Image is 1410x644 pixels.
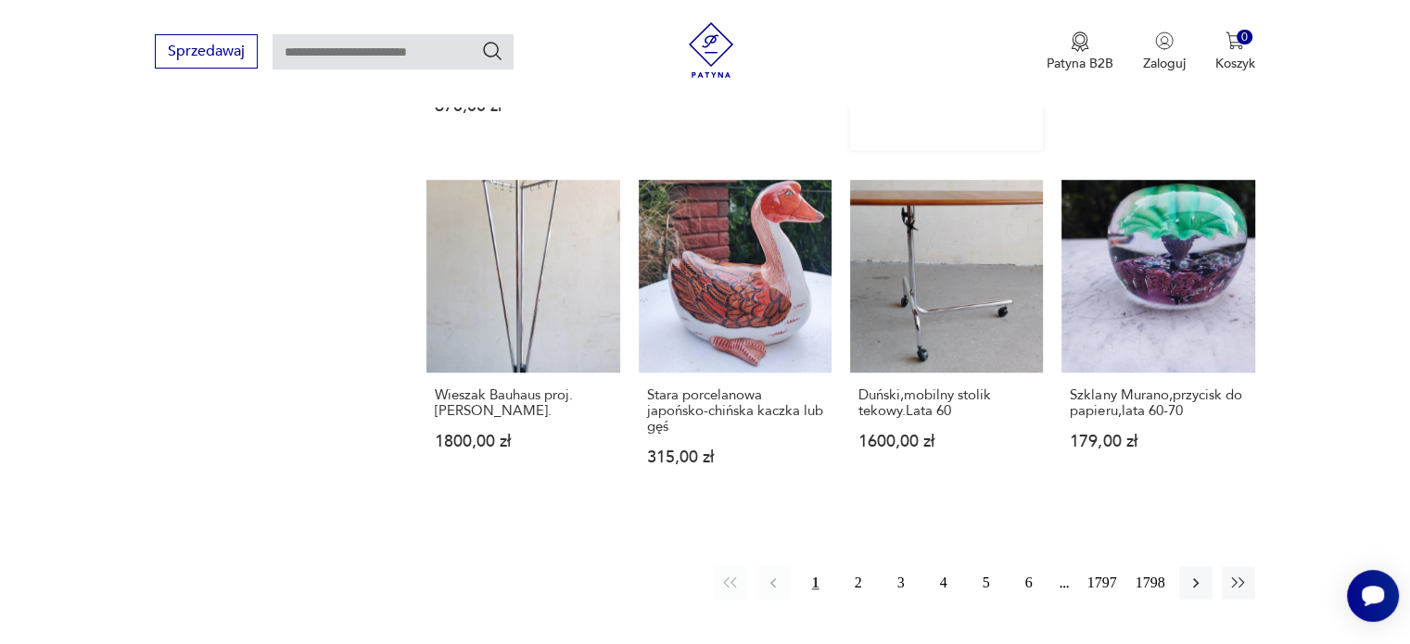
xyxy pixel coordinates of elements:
[1012,566,1046,600] button: 6
[155,34,258,69] button: Sprzedawaj
[1047,55,1113,72] p: Patyna B2B
[1143,55,1186,72] p: Zaloguj
[1070,434,1246,449] p: 179,00 zł
[435,434,611,449] p: 1800,00 zł
[1347,570,1399,622] iframe: Smartsupp widget button
[647,449,823,465] p: 315,00 zł
[1061,180,1254,501] a: Szklany Murano,przycisk do papieru,lata 60-70Szklany Murano,przycisk do papieru,lata 60-70179,00 zł
[884,566,918,600] button: 3
[799,566,832,600] button: 1
[1215,32,1255,72] button: 0Koszyk
[1071,32,1089,52] img: Ikona medalu
[858,434,1035,449] p: 1600,00 zł
[850,180,1043,501] a: Duński,mobilny stolik tekowy.Lata 60Duński,mobilny stolik tekowy.Lata 601600,00 zł
[1155,32,1174,50] img: Ikonka użytkownika
[858,387,1035,419] h3: Duński,mobilny stolik tekowy.Lata 60
[970,566,1003,600] button: 5
[1131,566,1170,600] button: 1798
[1237,30,1252,45] div: 0
[842,566,875,600] button: 2
[927,566,960,600] button: 4
[1047,32,1113,72] button: Patyna B2B
[683,22,739,78] img: Patyna - sklep z meblami i dekoracjami vintage
[1047,32,1113,72] a: Ikona medaluPatyna B2B
[481,40,503,62] button: Szukaj
[155,46,258,59] a: Sprzedawaj
[1215,55,1255,72] p: Koszyk
[639,180,832,501] a: Stara porcelanowa japońsko-chińska kaczka lub gęśStara porcelanowa japońsko-chińska kaczka lub gę...
[1226,32,1244,50] img: Ikona koszyka
[1070,387,1246,419] h3: Szklany Murano,przycisk do papieru,lata 60-70
[426,180,619,501] a: Wieszak Bauhaus proj.Willy Van der Meeren.Wieszak Bauhaus proj.[PERSON_NAME].1800,00 zł
[1083,566,1122,600] button: 1797
[1143,32,1186,72] button: Zaloguj
[435,387,611,419] h3: Wieszak Bauhaus proj.[PERSON_NAME].
[647,387,823,435] h3: Stara porcelanowa japońsko-chińska kaczka lub gęś
[435,98,611,114] p: 670,00 zł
